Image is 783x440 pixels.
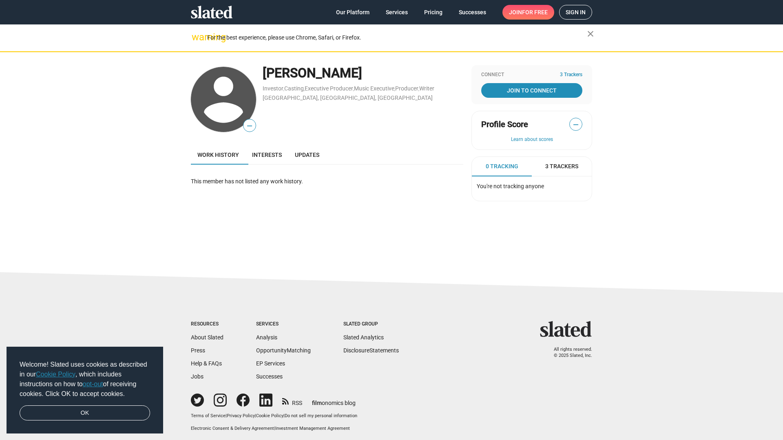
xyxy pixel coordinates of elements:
[191,321,223,328] div: Resources
[418,5,449,20] a: Pricing
[353,87,354,91] span: ,
[285,413,357,419] button: Do not sell my personal information
[283,413,285,418] span: |
[483,83,581,98] span: Join To Connect
[295,152,319,158] span: Updates
[191,334,223,341] a: About Slated
[83,381,103,387] a: opt-out
[559,5,592,20] a: Sign in
[191,413,226,418] a: Terms of Service
[263,95,433,101] a: [GEOGRAPHIC_DATA], [GEOGRAPHIC_DATA], [GEOGRAPHIC_DATA]
[246,145,288,165] a: Interests
[256,413,283,418] a: Cookie Policy
[275,426,350,431] a: Investment Management Agreement
[191,145,246,165] a: Work history
[226,413,227,418] span: |
[312,393,356,407] a: filmonomics blog
[394,87,395,91] span: ,
[282,394,302,407] a: RSS
[191,426,274,431] a: Electronic Consent & Delivery Agreement
[354,85,394,92] a: Music Executive
[256,373,283,380] a: Successes
[312,400,322,406] span: film
[36,371,75,378] a: Cookie Policy
[192,32,201,42] mat-icon: warning
[197,152,239,158] span: Work history
[191,360,222,367] a: Help & FAQs
[263,85,283,92] a: Investor
[570,119,582,130] span: —
[256,321,311,328] div: Services
[522,5,548,20] span: for free
[191,373,203,380] a: Jobs
[566,5,586,19] span: Sign in
[395,85,418,92] a: Producer
[379,5,414,20] a: Services
[256,360,285,367] a: EP Services
[486,163,518,170] span: 0 Tracking
[252,152,282,158] span: Interests
[305,85,353,92] a: Executive Producer
[481,83,582,98] a: Join To Connect
[191,178,463,185] div: This member has not listed any work history.
[243,121,256,131] span: —
[586,29,595,39] mat-icon: close
[343,321,399,328] div: Slated Group
[560,72,582,78] span: 3 Trackers
[509,5,548,20] span: Join
[336,5,369,20] span: Our Platform
[502,5,554,20] a: Joinfor free
[343,334,384,341] a: Slated Analytics
[255,413,256,418] span: |
[283,87,284,91] span: ,
[481,119,528,130] span: Profile Score
[207,32,587,43] div: For the best experience, please use Chrome, Safari, or Firefox.
[459,5,486,20] span: Successes
[256,347,311,354] a: OpportunityMatching
[418,87,419,91] span: ,
[227,413,255,418] a: Privacy Policy
[424,5,442,20] span: Pricing
[20,405,150,421] a: dismiss cookie message
[386,5,408,20] span: Services
[477,183,544,189] span: You're not tracking anyone
[481,136,582,143] button: Learn about scores
[545,163,578,170] span: 3 Trackers
[191,347,205,354] a: Press
[20,360,150,399] span: Welcome! Slated uses cookies as described in our , which includes instructions on how to of recei...
[284,85,304,92] a: Casting
[452,5,493,20] a: Successes
[256,334,277,341] a: Analysis
[7,347,163,434] div: cookieconsent
[545,347,592,359] p: All rights reserved. © 2025 Slated, Inc.
[481,72,582,78] div: Connect
[343,347,399,354] a: DisclosureStatements
[419,85,434,92] a: Writer
[274,426,275,431] span: |
[263,64,463,82] div: [PERSON_NAME]
[330,5,376,20] a: Our Platform
[288,145,326,165] a: Updates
